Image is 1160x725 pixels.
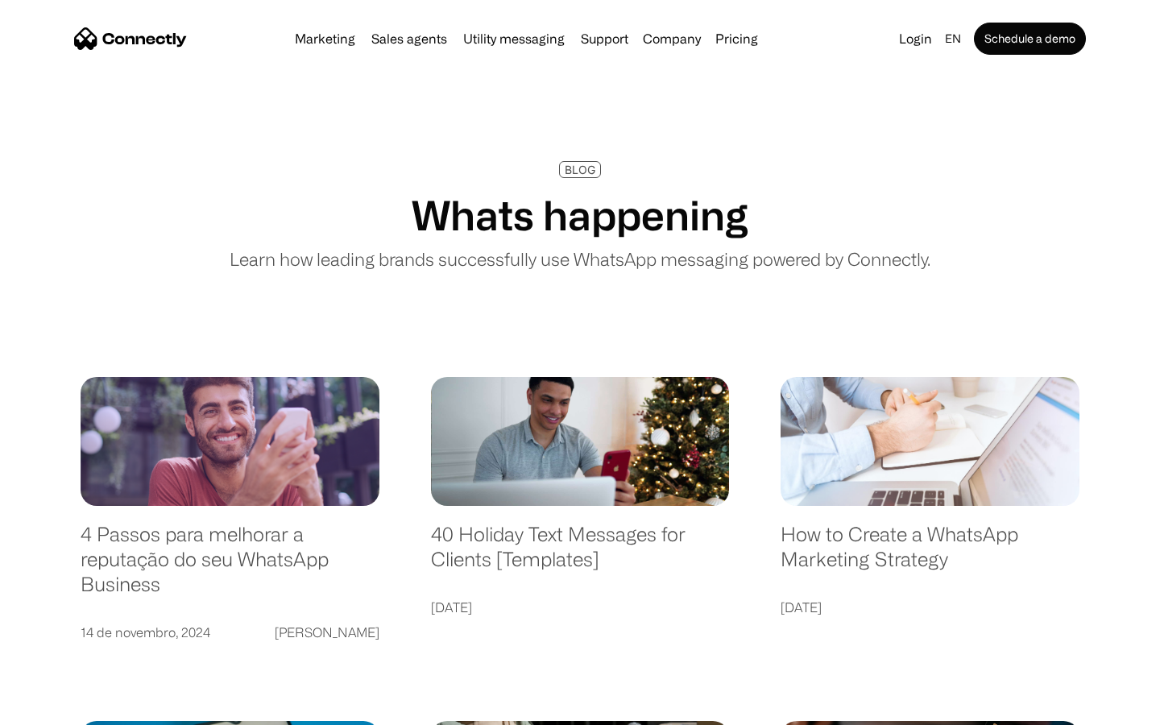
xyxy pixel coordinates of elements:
h1: Whats happening [412,191,748,239]
a: Pricing [709,32,764,45]
aside: Language selected: English [16,697,97,719]
div: Company [643,27,701,50]
a: Utility messaging [457,32,571,45]
a: Sales agents [365,32,454,45]
a: How to Create a WhatsApp Marketing Strategy [781,522,1079,587]
a: Marketing [288,32,362,45]
ul: Language list [32,697,97,719]
div: 14 de novembro, 2024 [81,621,210,644]
div: BLOG [565,164,595,176]
a: Support [574,32,635,45]
a: Login [893,27,938,50]
div: en [945,27,961,50]
div: [DATE] [781,596,822,619]
a: 40 Holiday Text Messages for Clients [Templates] [431,522,730,587]
p: Learn how leading brands successfully use WhatsApp messaging powered by Connectly. [230,246,930,272]
a: 4 Passos para melhorar a reputação do seu WhatsApp Business [81,522,379,612]
div: [DATE] [431,596,472,619]
div: [PERSON_NAME] [275,621,379,644]
a: Schedule a demo [974,23,1086,55]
